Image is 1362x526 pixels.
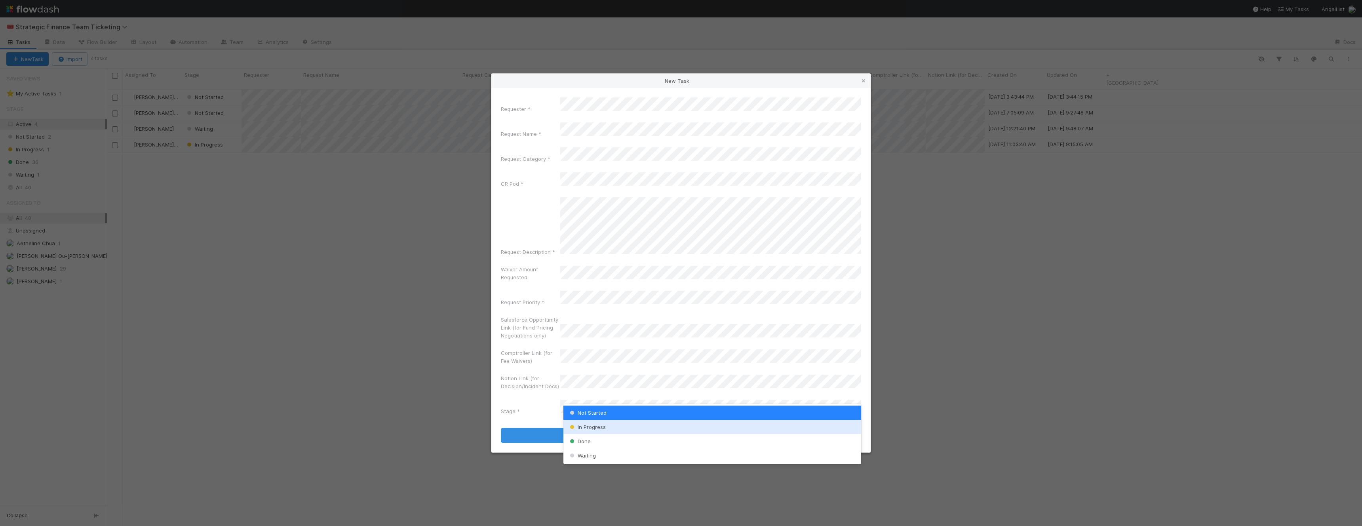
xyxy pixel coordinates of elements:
[501,265,560,281] label: Waiver Amount Requested
[568,410,607,416] span: Not Started
[501,248,555,256] label: Request Description *
[501,155,550,163] label: Request Category *
[501,180,523,188] label: CR Pod *
[491,74,871,88] div: New Task
[501,349,560,365] label: Comptroller Link (for Fee Waivers)
[501,316,560,339] label: Salesforce Opportunity Link (for Fund Pricing Negotiations only)
[501,298,544,306] label: Request Priority *
[568,424,606,430] span: In Progress
[501,428,861,443] button: Create Task
[568,452,596,459] span: Waiting
[501,105,531,113] label: Requester *
[501,407,520,415] label: Stage *
[501,130,541,138] label: Request Name *
[501,374,560,390] label: Notion Link (for Decision/Incident Docs)
[568,438,591,444] span: Done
